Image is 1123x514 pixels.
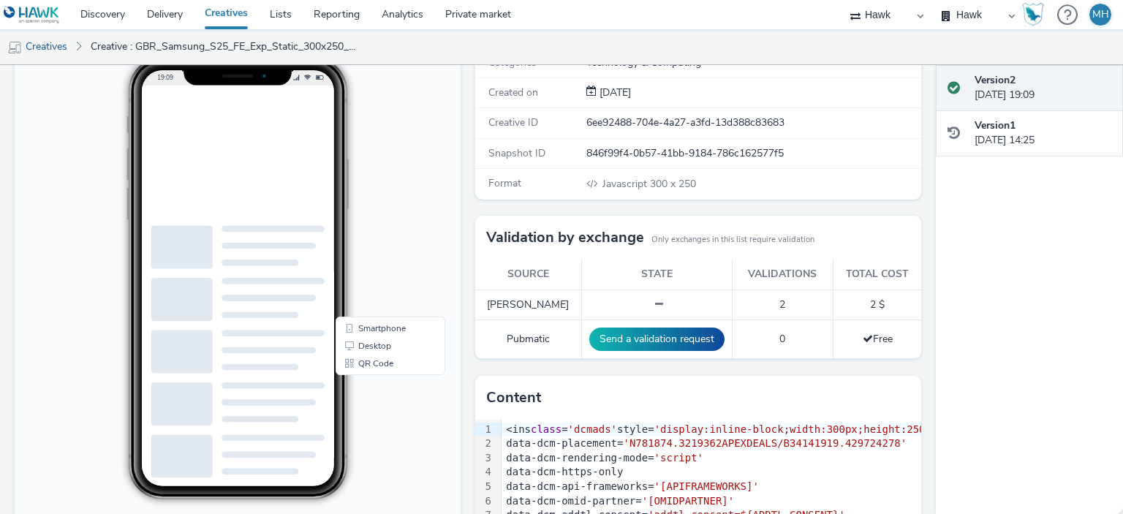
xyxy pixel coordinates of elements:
[475,423,494,437] div: 1
[975,73,1016,87] strong: Version 2
[4,6,60,24] img: undefined Logo
[344,307,391,316] span: Smartphone
[654,480,759,492] span: '[APIFRAMEWORKS]'
[975,118,1111,148] div: [DATE] 14:25
[475,260,581,290] th: Source
[324,303,428,320] li: Smartphone
[597,86,631,99] span: [DATE]
[475,465,494,480] div: 4
[488,176,521,190] span: Format
[488,86,538,99] span: Created on
[83,29,364,64] a: Creative : GBR_Samsung_S25_FE_Exp_Static_300x250_Animated_MPU_20250922
[568,423,617,435] span: 'dcmads'
[488,146,545,160] span: Snapshot ID
[488,116,538,129] span: Creative ID
[7,40,22,55] img: mobile
[488,56,537,69] span: Categories
[475,290,581,320] td: [PERSON_NAME]
[779,298,785,311] span: 2
[1022,3,1044,26] img: Hawk Academy
[589,328,725,351] button: Send a validation request
[1092,4,1109,26] div: MH
[654,452,703,464] span: 'script'
[531,423,561,435] span: class
[143,56,159,64] span: 19:09
[975,73,1111,103] div: [DATE] 19:09
[833,260,921,290] th: Total cost
[475,494,494,509] div: 6
[486,387,541,409] h3: Content
[475,480,494,494] div: 5
[586,116,920,130] div: 6ee92488-704e-4a27-a3fd-13d388c83683
[642,495,734,507] span: '[OMIDPARTNER]'
[344,325,377,333] span: Desktop
[779,332,785,346] span: 0
[597,86,631,100] div: Creation 22 September 2025, 14:25
[586,146,920,161] div: 846f99f4-0b57-41bb-9184-786c162577f5
[475,320,581,359] td: Pubmatic
[975,118,1016,132] strong: Version 1
[475,436,494,451] div: 2
[324,338,428,355] li: QR Code
[863,332,893,346] span: Free
[475,451,494,466] div: 3
[870,298,885,311] span: 2 $
[486,227,644,249] h3: Validation by exchange
[324,320,428,338] li: Desktop
[654,423,944,435] span: 'display:inline-block;width:300px;height:250px'
[602,177,650,191] span: Javascript
[651,234,814,246] small: Only exchanges in this list require validation
[601,177,696,191] span: 300 x 250
[344,342,379,351] span: QR Code
[581,260,732,290] th: State
[623,437,907,449] span: 'N781874.3219362APEXDEALS/B34141919.429724278'
[732,260,833,290] th: Validations
[1022,3,1050,26] a: Hawk Academy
